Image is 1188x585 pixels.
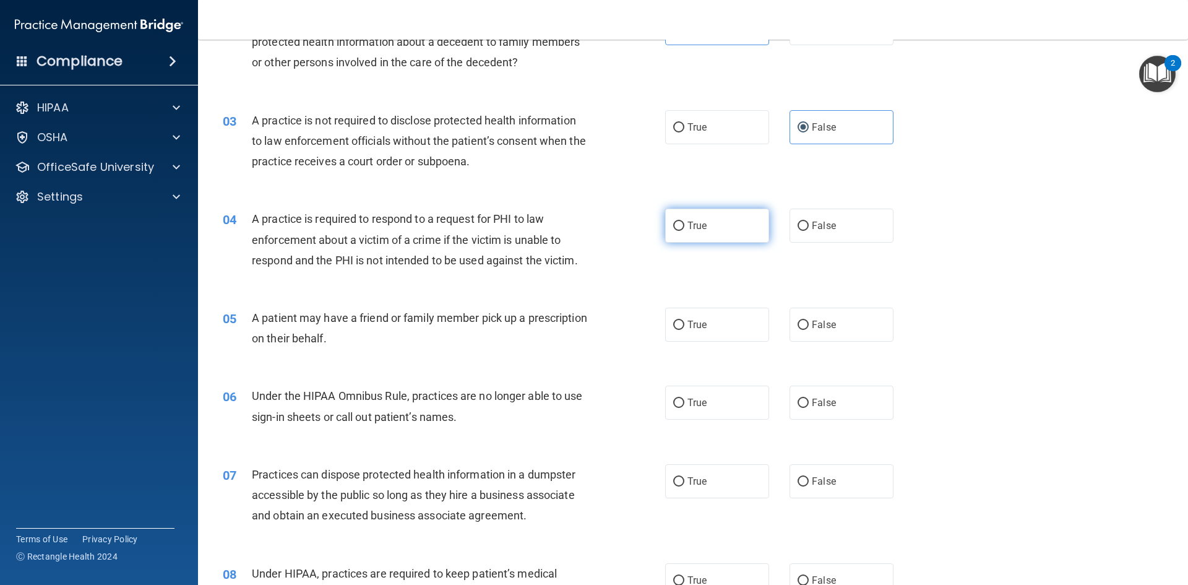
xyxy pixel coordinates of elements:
[37,53,123,70] h4: Compliance
[687,220,707,232] span: True
[15,130,180,145] a: OSHA
[37,100,69,115] p: HIPAA
[673,123,684,132] input: True
[812,121,836,133] span: False
[252,212,578,266] span: A practice is required to respond to a request for PHI to law enforcement about a victim of a cri...
[798,222,809,231] input: False
[252,15,580,69] span: The HIPAA Privacy Rule permits a covered entity to disclose protected health information about a ...
[223,389,236,404] span: 06
[37,189,83,204] p: Settings
[223,468,236,483] span: 07
[15,189,180,204] a: Settings
[15,100,180,115] a: HIPAA
[252,114,586,168] span: A practice is not required to disclose protected health information to law enforcement officials ...
[812,397,836,409] span: False
[15,160,180,175] a: OfficeSafe University
[687,475,707,487] span: True
[812,319,836,331] span: False
[798,477,809,487] input: False
[15,13,183,38] img: PMB logo
[812,220,836,232] span: False
[687,319,707,331] span: True
[1139,56,1176,92] button: Open Resource Center, 2 new notifications
[687,121,707,133] span: True
[812,475,836,487] span: False
[16,550,118,563] span: Ⓒ Rectangle Health 2024
[223,311,236,326] span: 05
[798,321,809,330] input: False
[1171,63,1175,79] div: 2
[223,114,236,129] span: 03
[673,399,684,408] input: True
[37,160,154,175] p: OfficeSafe University
[16,533,67,545] a: Terms of Use
[82,533,138,545] a: Privacy Policy
[223,567,236,582] span: 08
[673,222,684,231] input: True
[798,123,809,132] input: False
[37,130,68,145] p: OSHA
[252,468,575,522] span: Practices can dispose protected health information in a dumpster accessible by the public so long...
[673,477,684,487] input: True
[687,397,707,409] span: True
[252,389,583,423] span: Under the HIPAA Omnibus Rule, practices are no longer able to use sign-in sheets or call out pati...
[798,399,809,408] input: False
[673,321,684,330] input: True
[252,311,587,345] span: A patient may have a friend or family member pick up a prescription on their behalf.
[223,212,236,227] span: 04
